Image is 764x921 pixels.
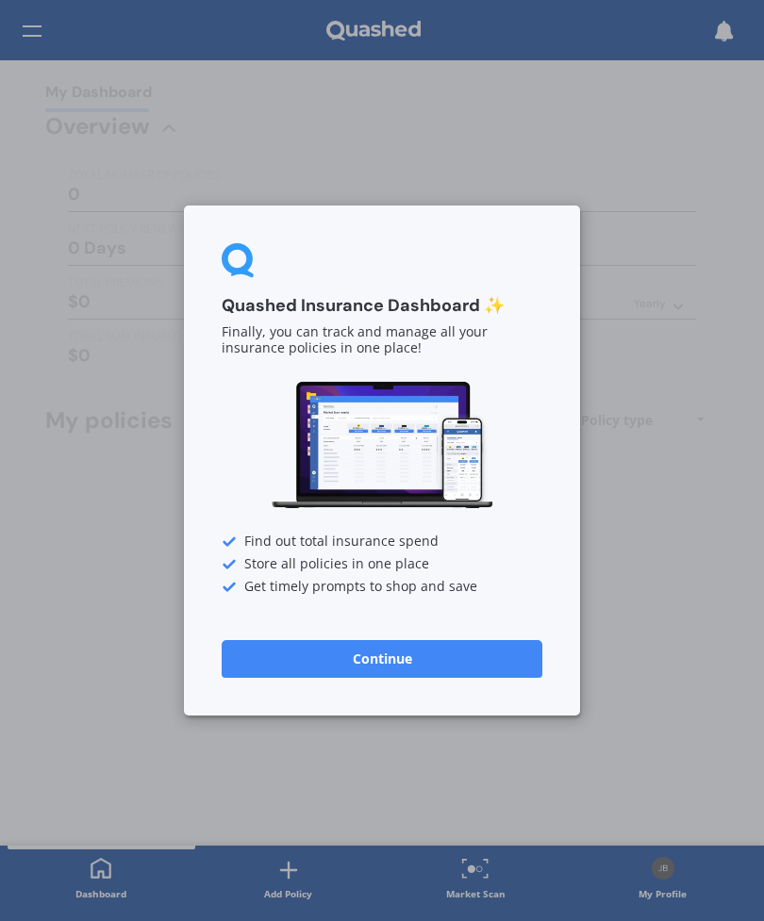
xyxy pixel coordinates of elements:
[269,379,495,512] img: Dashboard
[222,325,542,357] p: Finally, you can track and manage all your insurance policies in one place!
[222,295,542,317] h3: Quashed Insurance Dashboard ✨
[222,535,542,550] div: Find out total insurance spend
[222,640,542,678] button: Continue
[222,557,542,572] div: Store all policies in one place
[222,580,542,595] div: Get timely prompts to shop and save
